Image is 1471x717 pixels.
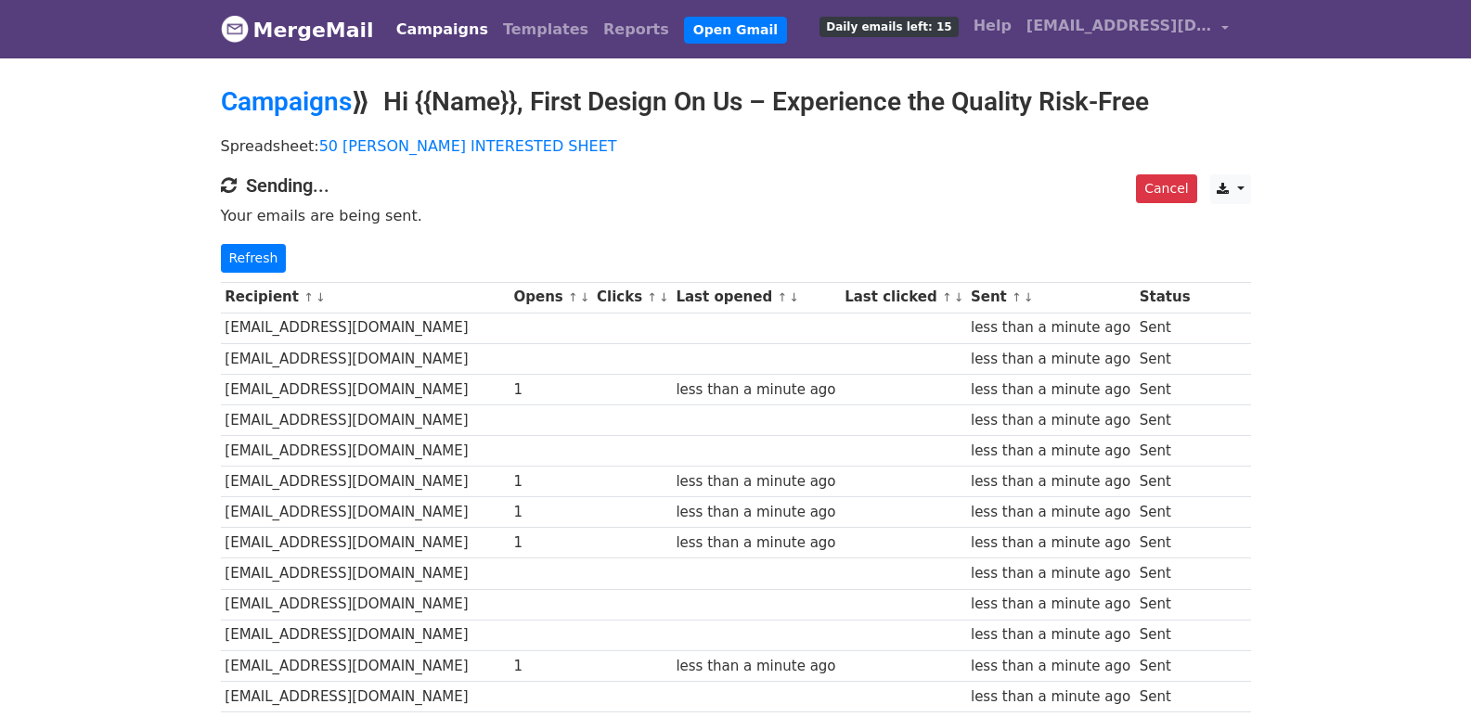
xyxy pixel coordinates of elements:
[966,282,1135,313] th: Sent
[954,290,964,304] a: ↓
[971,563,1130,584] div: less than a minute ago
[789,290,799,304] a: ↓
[389,11,496,48] a: Campaigns
[596,11,677,48] a: Reports
[580,290,590,304] a: ↓
[971,317,1130,339] div: less than a minute ago
[971,624,1130,646] div: less than a minute ago
[221,497,510,528] td: [EMAIL_ADDRESS][DOMAIN_NAME]
[647,290,657,304] a: ↑
[1135,528,1194,558] td: Sent
[221,282,510,313] th: Recipient
[513,532,587,554] div: 1
[971,594,1130,615] div: less than a minute ago
[942,290,952,304] a: ↑
[496,11,596,48] a: Templates
[971,349,1130,370] div: less than a minute ago
[1135,374,1194,404] td: Sent
[221,15,249,43] img: MergeMail logo
[1135,313,1194,343] td: Sent
[221,404,510,435] td: [EMAIL_ADDRESS][DOMAIN_NAME]
[513,379,587,401] div: 1
[1135,467,1194,497] td: Sent
[676,379,835,401] div: less than a minute ago
[221,620,510,650] td: [EMAIL_ADDRESS][DOMAIN_NAME]
[819,17,958,37] span: Daily emails left: 15
[221,206,1251,225] p: Your emails are being sent.
[1026,15,1212,37] span: [EMAIL_ADDRESS][DOMAIN_NAME]
[221,244,287,273] a: Refresh
[672,282,841,313] th: Last opened
[221,650,510,681] td: [EMAIL_ADDRESS][DOMAIN_NAME]
[513,656,587,677] div: 1
[777,290,787,304] a: ↑
[659,290,669,304] a: ↓
[221,343,510,374] td: [EMAIL_ADDRESS][DOMAIN_NAME]
[221,10,374,49] a: MergeMail
[971,441,1130,462] div: less than a minute ago
[221,313,510,343] td: [EMAIL_ADDRESS][DOMAIN_NAME]
[319,137,617,155] a: 50 [PERSON_NAME] INTERESTED SHEET
[221,558,510,589] td: [EMAIL_ADDRESS][DOMAIN_NAME]
[1135,282,1194,313] th: Status
[1135,497,1194,528] td: Sent
[316,290,326,304] a: ↓
[1135,681,1194,711] td: Sent
[676,502,835,523] div: less than a minute ago
[812,7,965,45] a: Daily emails left: 15
[221,374,510,404] td: [EMAIL_ADDRESS][DOMAIN_NAME]
[966,7,1019,45] a: Help
[1019,7,1236,51] a: [EMAIL_ADDRESS][DOMAIN_NAME]
[971,686,1130,708] div: less than a minute ago
[1135,558,1194,589] td: Sent
[1136,174,1196,203] a: Cancel
[971,532,1130,554] div: less than a minute ago
[1135,343,1194,374] td: Sent
[221,681,510,711] td: [EMAIL_ADDRESS][DOMAIN_NAME]
[221,86,352,117] a: Campaigns
[510,282,593,313] th: Opens
[221,86,1251,118] h2: ⟫ Hi {{Name}}, First Design On Us – Experience the Quality Risk-Free
[221,136,1251,156] p: Spreadsheet:
[971,410,1130,431] div: less than a minute ago
[592,282,671,313] th: Clicks
[971,502,1130,523] div: less than a minute ago
[676,471,835,493] div: less than a minute ago
[676,532,835,554] div: less than a minute ago
[221,528,510,558] td: [EMAIL_ADDRESS][DOMAIN_NAME]
[971,379,1130,401] div: less than a minute ago
[1135,650,1194,681] td: Sent
[221,436,510,467] td: [EMAIL_ADDRESS][DOMAIN_NAME]
[1024,290,1034,304] a: ↓
[1012,290,1022,304] a: ↑
[303,290,314,304] a: ↑
[1135,404,1194,435] td: Sent
[221,174,1251,197] h4: Sending...
[971,656,1130,677] div: less than a minute ago
[221,589,510,620] td: [EMAIL_ADDRESS][DOMAIN_NAME]
[568,290,578,304] a: ↑
[513,471,587,493] div: 1
[1135,589,1194,620] td: Sent
[1135,436,1194,467] td: Sent
[840,282,966,313] th: Last clicked
[676,656,835,677] div: less than a minute ago
[971,471,1130,493] div: less than a minute ago
[684,17,787,44] a: Open Gmail
[513,502,587,523] div: 1
[1135,620,1194,650] td: Sent
[221,467,510,497] td: [EMAIL_ADDRESS][DOMAIN_NAME]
